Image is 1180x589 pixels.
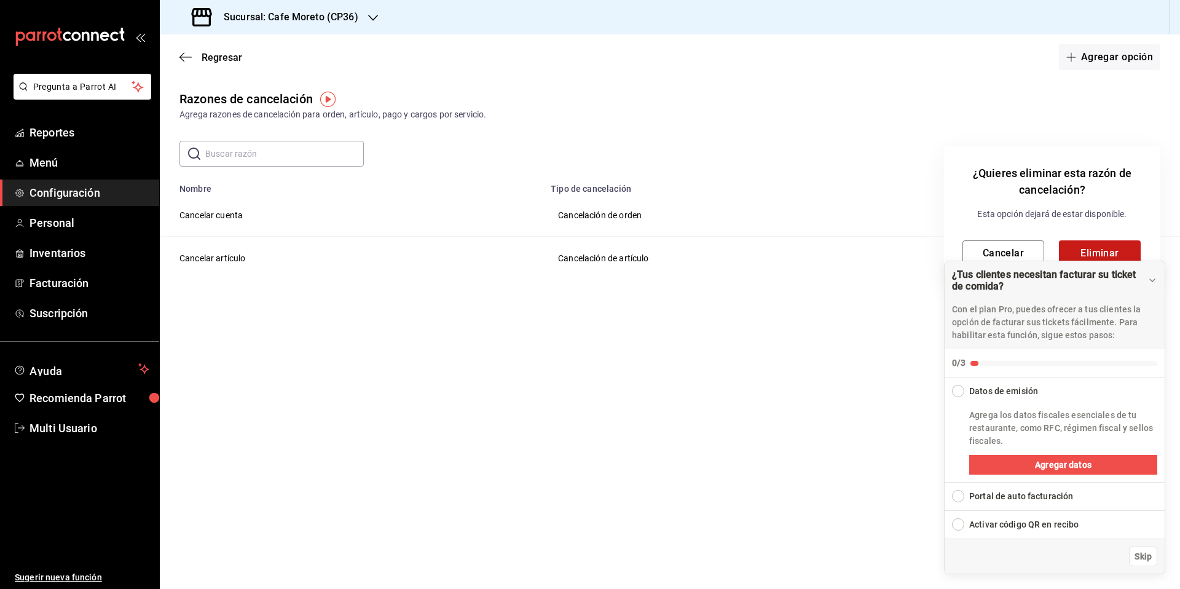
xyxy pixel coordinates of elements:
[1059,240,1141,266] button: Eliminar
[945,511,1165,539] button: Expand Checklist
[945,261,1165,349] div: Drag to move checklist
[969,385,1038,398] div: Datos de emisión
[952,303,1157,342] p: Con el plan Pro, puedes ofrecer a tus clientes la opción de facturar sus tickets fácilmente. Para...
[1135,550,1152,563] span: Skip
[944,261,1165,574] div: ¿Tus clientes necesitan facturar su ticket de comida?
[945,378,1165,398] button: Collapse Checklist
[969,409,1157,448] p: Agrega los datos fiscales esenciales de tu restaurante, como RFC, régimen fiscal y sellos fiscales.
[320,92,336,107] img: Tooltip marker
[952,357,966,370] div: 0/3
[962,240,1044,266] button: Cancelar
[962,165,1142,198] h6: ¿Quieres eliminar esta razón de cancelación?
[945,483,1165,510] button: Expand Checklist
[969,490,1073,503] div: Portal de auto facturación
[969,518,1079,531] div: Activar código QR en recibo
[1035,459,1091,472] span: Agregar datos
[945,261,1165,377] button: Collapse Checklist
[962,208,1142,221] p: Esta opción dejará de estar disponible.
[952,269,1147,292] div: ¿Tus clientes necesitan facturar su ticket de comida?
